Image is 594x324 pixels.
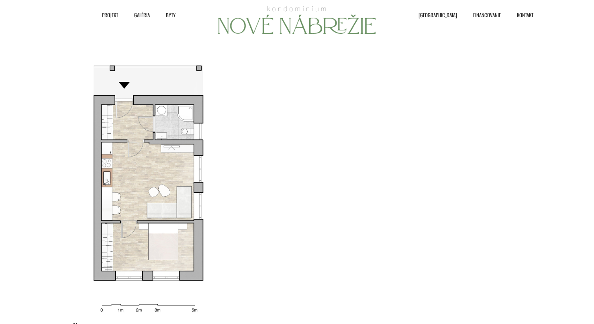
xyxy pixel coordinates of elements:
a: Galéria [122,9,154,21]
a: [GEOGRAPHIC_DATA] [406,9,461,21]
a: Byty [154,9,180,21]
a: Projekt [90,9,122,21]
span: [GEOGRAPHIC_DATA] [418,9,457,21]
span: Byty [166,9,176,21]
span: Financovanie [473,9,501,21]
span: Galéria [134,9,150,21]
a: Kontakt [505,9,537,21]
a: Financovanie [461,9,505,21]
span: Projekt [102,9,118,21]
span: Kontakt [517,9,533,21]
